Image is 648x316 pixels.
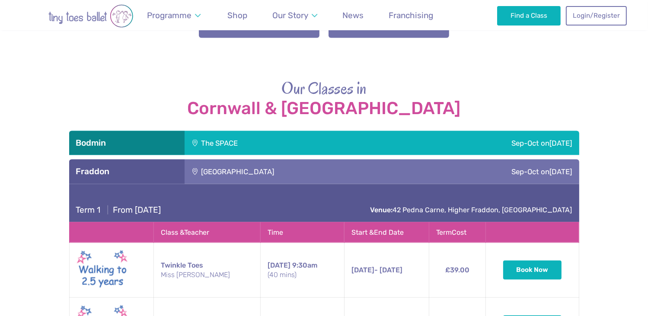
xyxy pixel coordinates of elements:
h4: From [DATE] [76,205,161,215]
h3: Bodmin [76,138,178,148]
a: Venue:42 Pedna Carne, Higher Fraddon, [GEOGRAPHIC_DATA] [370,206,572,214]
strong: Venue: [370,206,393,214]
div: Sep-Oct on [361,131,579,155]
img: tiny toes ballet [22,4,160,28]
th: Class & Teacher [153,222,260,243]
a: Find a Class [497,6,561,25]
strong: Cornwall & [GEOGRAPHIC_DATA] [69,99,579,118]
button: Book Now [503,261,562,280]
th: Term Cost [429,222,486,243]
h3: Fraddon [76,166,178,177]
th: Time [260,222,344,243]
a: Our Story [268,5,321,26]
small: Miss [PERSON_NAME] [161,270,253,280]
span: | [103,205,113,215]
a: News [338,5,368,26]
img: Walking to Twinkle New (May 2025) [77,248,128,292]
span: Term 1 [76,205,101,215]
span: [DATE] [550,167,572,176]
th: Start & End Date [344,222,429,243]
small: (40 mins) [268,270,337,280]
span: News [342,10,364,20]
td: 9:30am [260,243,344,297]
div: Sep-Oct on [408,160,579,184]
td: Twinkle Toes [153,243,260,297]
a: Shop [223,5,252,26]
span: Shop [227,10,247,20]
div: The SPACE [185,131,361,155]
a: Franchising [385,5,437,26]
span: Programme [147,10,192,20]
div: [GEOGRAPHIC_DATA] [185,160,408,184]
a: Programme [143,5,205,26]
span: [DATE] [268,261,290,269]
td: £39.00 [429,243,486,297]
span: Our Story [272,10,308,20]
a: Login/Register [566,6,626,25]
span: Our Classes in [281,77,367,99]
span: - [DATE] [351,266,402,274]
span: [DATE] [351,266,374,274]
span: Franchising [389,10,433,20]
span: [DATE] [550,139,572,147]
